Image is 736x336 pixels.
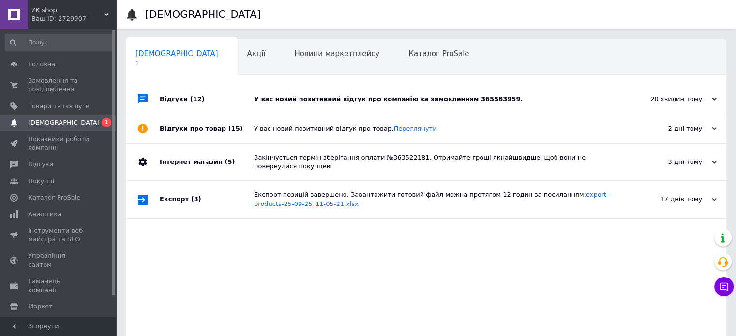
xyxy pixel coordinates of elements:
span: [DEMOGRAPHIC_DATA] [28,118,100,127]
input: Пошук [5,34,114,51]
h1: [DEMOGRAPHIC_DATA] [145,9,261,20]
div: Відгуки про товар [160,114,254,143]
span: ZK shop [31,6,104,15]
span: Відгуки [28,160,53,169]
span: Управління сайтом [28,251,90,269]
span: Покупці [28,177,54,186]
span: Маркет [28,302,53,311]
span: 1 [135,60,218,67]
div: 20 хвилин тому [620,95,717,103]
span: (15) [228,125,243,132]
span: Інструменти веб-майстра та SEO [28,226,90,244]
div: Експорт позицій завершено. Завантажити готовий файл можна протягом 12 годин за посиланням: [254,190,620,208]
div: У вас новий позитивний відгук про компанію за замовленням 365583959. [254,95,620,103]
span: Акції [247,49,266,58]
span: Гаманець компанії [28,277,90,294]
span: Каталог ProSale [408,49,469,58]
span: [DEMOGRAPHIC_DATA] [135,49,218,58]
span: Замовлення та повідомлення [28,76,90,94]
div: У вас новий позитивний відгук про товар. [254,124,620,133]
a: export-products-25-09-25_11-05-21.xlsx [254,191,609,207]
a: Переглянути [393,125,436,132]
span: Аналітика [28,210,61,219]
span: (3) [191,195,201,203]
span: Товари та послуги [28,102,90,111]
div: Експорт [160,181,254,218]
span: Новини маркетплейсу [294,49,379,58]
div: Закінчується термін зберігання оплати №363522181. Отримайте гроші якнайшвидше, щоб вони не поверн... [254,153,620,171]
div: Відгуки [160,85,254,114]
div: 3 дні тому [620,158,717,166]
button: Чат з покупцем [714,277,734,296]
span: (5) [225,158,235,165]
span: Головна [28,60,55,69]
div: Інтернет магазин [160,144,254,180]
span: Показники роботи компанії [28,135,90,152]
span: 1 [102,118,111,127]
span: Каталог ProSale [28,193,80,202]
div: Ваш ID: 2729907 [31,15,116,23]
div: 2 дні тому [620,124,717,133]
div: 17 днів тому [620,195,717,204]
span: (12) [190,95,205,102]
